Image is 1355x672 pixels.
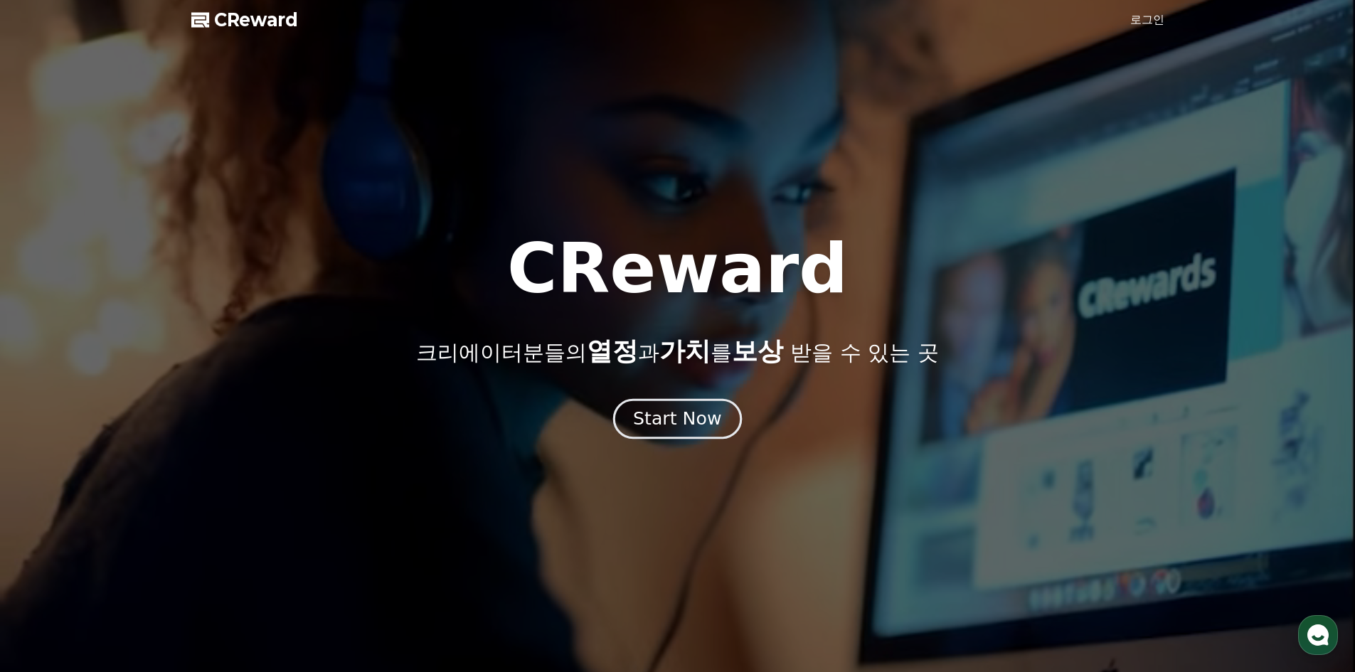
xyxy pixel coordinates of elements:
button: Start Now [613,398,742,439]
h1: CReward [507,235,848,303]
span: 설정 [220,472,237,484]
span: 홈 [45,472,53,484]
p: 크리에이터분들의 과 를 받을 수 있는 곳 [416,337,938,366]
a: CReward [191,9,298,31]
a: 로그인 [1130,11,1164,28]
span: 열정 [587,336,638,366]
a: Start Now [616,414,739,427]
span: 보상 [732,336,783,366]
a: 설정 [184,451,273,486]
a: 대화 [94,451,184,486]
span: 가치 [659,336,711,366]
span: CReward [214,9,298,31]
div: Start Now [633,407,721,431]
a: 홈 [4,451,94,486]
span: 대화 [130,473,147,484]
